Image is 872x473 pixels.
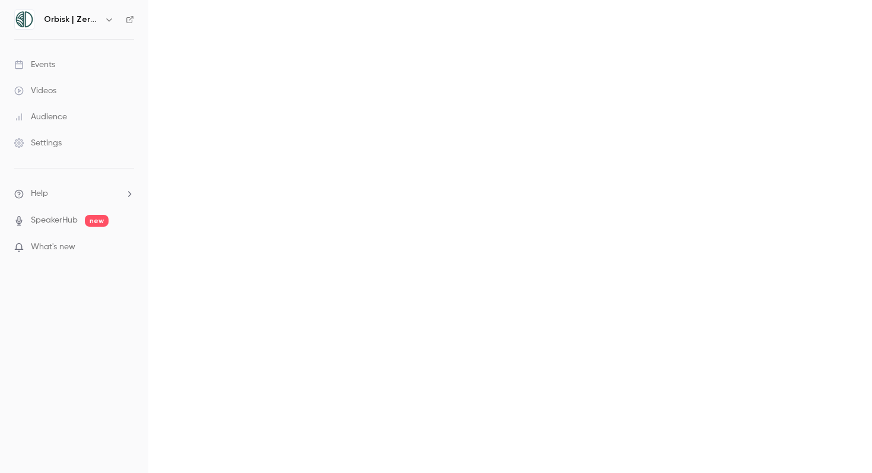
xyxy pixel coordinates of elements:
span: Help [31,188,48,200]
div: Events [14,59,55,71]
div: Audience [14,111,67,123]
span: new [85,215,109,227]
div: Videos [14,85,56,97]
span: What's new [31,241,75,253]
li: help-dropdown-opener [14,188,134,200]
img: Orbisk | Zero Food Waste [15,10,34,29]
div: Settings [14,137,62,149]
a: SpeakerHub [31,214,78,227]
h6: Orbisk | Zero Food Waste [44,14,100,26]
